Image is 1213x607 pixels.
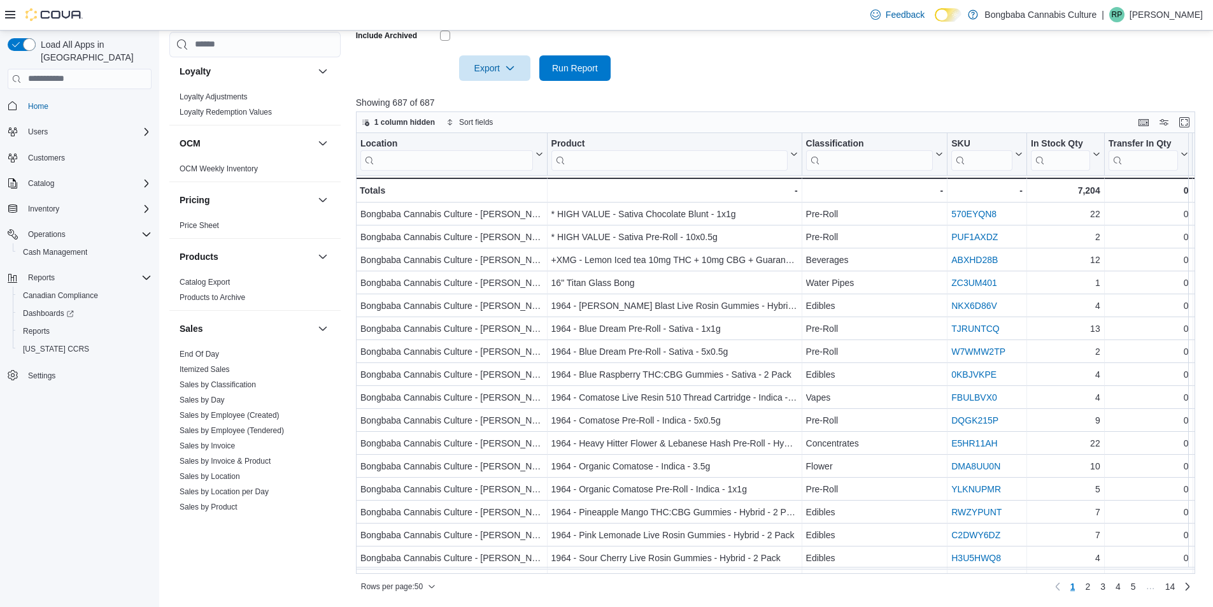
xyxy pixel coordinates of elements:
[551,138,797,170] button: Product
[180,92,248,101] a: Loyalty Adjustments
[539,55,611,81] button: Run Report
[1108,138,1178,170] div: Transfer In Qty
[23,176,152,191] span: Catalog
[805,459,943,474] div: Flower
[180,278,230,287] a: Catalog Export
[551,527,797,543] div: 1964 - Pink Lemonade Live Rosin Gummies - Hybrid - 2 Pack
[180,487,269,496] a: Sales by Location per Day
[180,194,209,206] h3: Pricing
[951,507,1002,517] a: RWZYPUNT
[180,137,313,150] button: OCM
[1050,579,1065,594] button: Previous page
[1031,390,1100,405] div: 4
[1065,576,1081,597] button: Page 1 of 14
[180,277,230,287] span: Catalog Export
[805,367,943,382] div: Edibles
[360,573,543,589] div: Bongbaba Cannabis Culture - [PERSON_NAME]
[951,138,1012,150] div: SKU
[1108,482,1188,497] div: 0
[180,457,271,466] a: Sales by Invoice & Product
[1156,115,1172,130] button: Display options
[805,138,943,170] button: Classification
[360,138,533,150] div: Location
[180,456,271,466] span: Sales by Invoice & Product
[1177,115,1192,130] button: Enter fullscreen
[551,321,797,336] div: 1964 - Blue Dream Pre-Roll - Sativa - 1x1g
[180,410,280,420] span: Sales by Employee (Created)
[315,136,330,151] button: OCM
[935,8,961,22] input: Dark Mode
[1102,7,1104,22] p: |
[551,413,797,428] div: 1964 - Comatose Pre-Roll - Indica - 5x0.5g
[1031,504,1100,520] div: 7
[459,117,493,127] span: Sort fields
[1108,344,1188,359] div: 0
[865,2,930,27] a: Feedback
[18,324,55,339] a: Reports
[805,413,943,428] div: Pre-Roll
[18,288,152,303] span: Canadian Compliance
[1031,459,1100,474] div: 10
[1108,390,1188,405] div: 0
[180,426,284,435] a: Sales by Employee (Tendered)
[180,365,230,374] a: Itemized Sales
[805,482,943,497] div: Pre-Roll
[28,371,55,381] span: Settings
[1031,138,1090,150] div: In Stock Qty
[1031,573,1100,589] div: 4
[180,250,218,263] h3: Products
[169,161,341,182] div: OCM
[23,124,152,139] span: Users
[551,275,797,290] div: 16" Titan Glass Bong
[23,270,152,285] span: Reports
[1126,576,1141,597] a: Page 5 of 14
[1031,206,1100,222] div: 22
[552,62,598,75] span: Run Report
[1080,576,1095,597] a: Page 2 of 14
[180,350,219,359] a: End Of Day
[180,322,313,335] button: Sales
[23,150,70,166] a: Customers
[23,201,64,217] button: Inventory
[551,298,797,313] div: 1964 - [PERSON_NAME] Blast Live Rosin Gummies - Hybrid - 2 Pack
[1031,413,1100,428] div: 9
[360,183,543,198] div: Totals
[1031,229,1100,245] div: 2
[1116,580,1121,593] span: 4
[805,138,933,170] div: Classification
[805,138,933,150] div: Classification
[951,232,998,242] a: PUF1AXDZ
[951,138,1023,170] button: SKU
[180,503,238,511] a: Sales by Product
[551,504,797,520] div: 1964 - Pineapple Mango THC:CBG Gummies - Hybrid - 2 Pack
[1031,252,1100,268] div: 12
[951,183,1023,198] div: -
[1136,115,1151,130] button: Keyboard shortcuts
[180,292,245,303] span: Products to Archive
[805,527,943,543] div: Edibles
[36,38,152,64] span: Load All Apps in [GEOGRAPHIC_DATA]
[805,298,943,313] div: Edibles
[951,530,1000,540] a: C2DWY6DZ
[180,164,258,173] a: OCM Weekly Inventory
[1131,580,1136,593] span: 5
[1108,573,1188,589] div: 0
[13,243,157,261] button: Cash Management
[1108,550,1188,566] div: 0
[1031,482,1100,497] div: 5
[180,322,203,335] h3: Sales
[180,396,225,404] a: Sales by Day
[951,438,997,448] a: E5HR11AH
[1108,413,1188,428] div: 0
[551,138,787,170] div: Product
[18,341,152,357] span: Washington CCRS
[951,301,997,311] a: NKX6D86V
[23,201,152,217] span: Inventory
[1031,436,1100,451] div: 22
[951,278,997,288] a: ZC3UM401
[374,117,435,127] span: 1 column hidden
[315,249,330,264] button: Products
[1108,229,1188,245] div: 0
[1141,581,1160,596] li: Skipping pages 6 to 13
